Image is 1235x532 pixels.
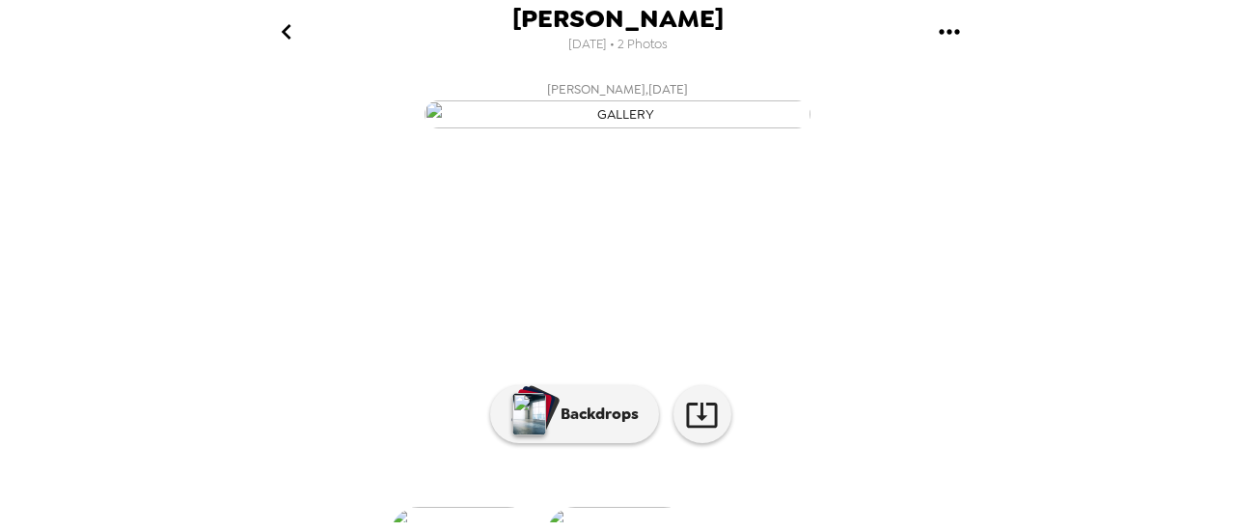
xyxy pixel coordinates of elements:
[490,385,659,443] button: Backdrops
[547,78,688,100] span: [PERSON_NAME] , [DATE]
[568,32,668,58] span: [DATE] • 2 Photos
[512,6,724,32] span: [PERSON_NAME]
[425,100,810,128] img: gallery
[551,403,639,426] p: Backdrops
[232,72,1003,134] button: [PERSON_NAME],[DATE]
